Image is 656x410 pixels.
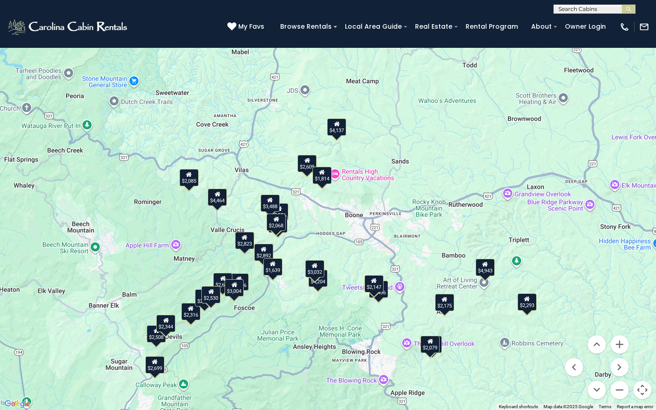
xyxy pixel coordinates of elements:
[340,20,406,34] a: Local Area Guide
[527,20,556,34] a: About
[639,22,649,32] img: mail-regular-white.png
[461,20,523,34] a: Rental Program
[620,22,630,32] img: phone-regular-white.png
[238,22,264,31] span: My Favs
[410,20,457,34] a: Real Estate
[7,18,130,36] img: White-1-2.png
[276,20,336,34] a: Browse Rentals
[560,20,610,34] a: Owner Login
[476,259,495,276] div: $4,943
[227,22,266,32] a: My Favs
